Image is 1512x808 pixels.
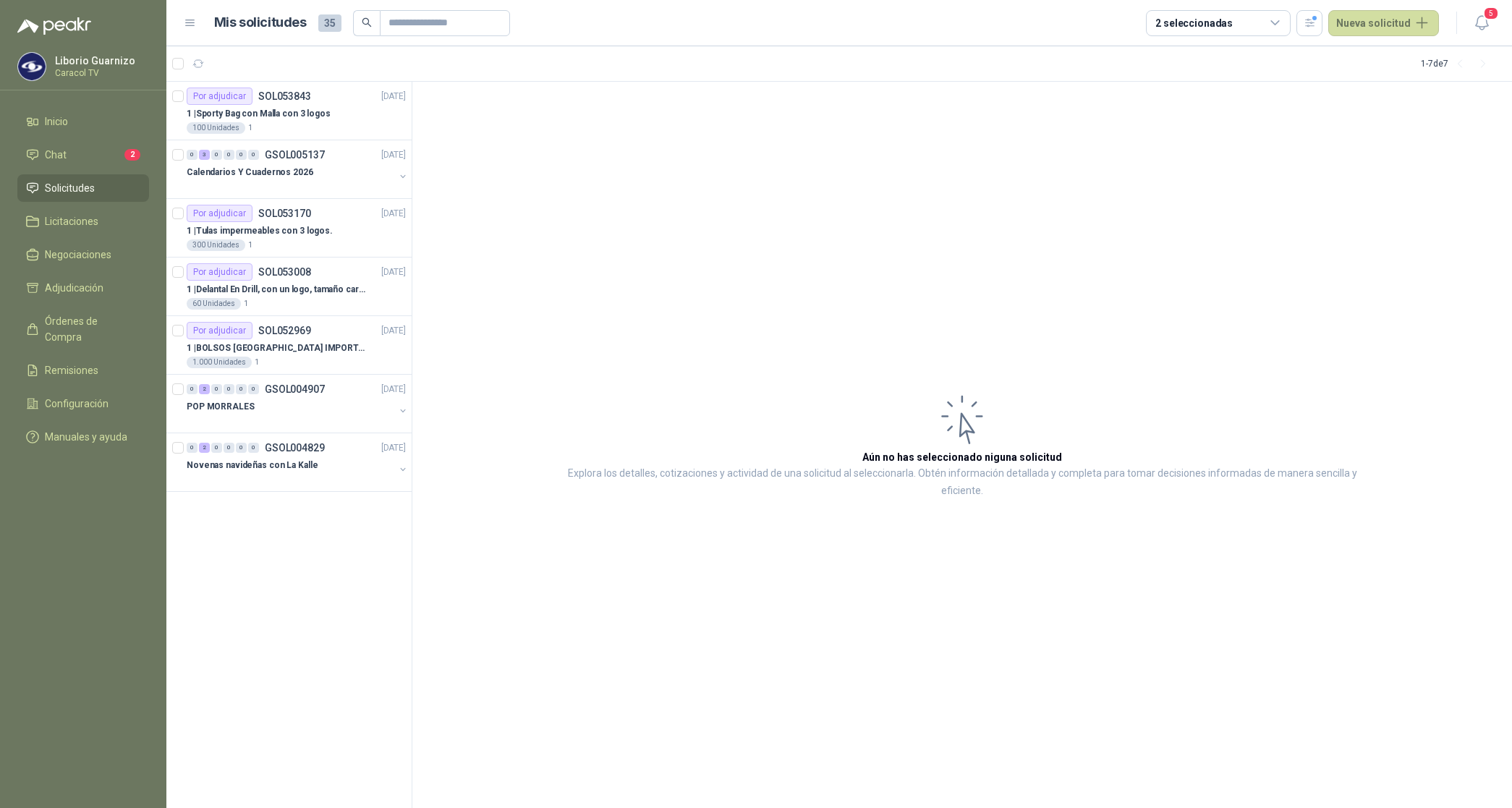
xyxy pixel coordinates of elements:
a: Licitaciones [17,208,149,235]
div: 0 [187,443,198,453]
div: 0 [187,150,198,160]
p: Liborio Guarnizo [55,56,145,66]
div: 3 [199,150,210,160]
span: Negociaciones [45,247,111,263]
span: Adjudicación [45,280,103,296]
a: 0 3 0 0 0 0 GSOL005137[DATE] Calendarios Y Cuadernos 2026 [187,146,409,192]
a: Por adjudicarSOL052969[DATE] 1 |BOLSOS [GEOGRAPHIC_DATA] IMPORTADO [GEOGRAPHIC_DATA]-397-11.000 U... [166,316,412,375]
span: Remisiones [45,362,98,378]
p: 1 [248,239,252,251]
div: 2 seleccionadas [1155,15,1233,31]
span: Inicio [45,114,68,129]
div: Por adjudicar [187,263,252,281]
p: [DATE] [381,265,406,279]
a: Solicitudes [17,174,149,202]
p: SOL053843 [258,91,311,101]
a: Órdenes de Compra [17,307,149,351]
div: 0 [248,443,259,453]
p: Calendarios Y Cuadernos 2026 [187,166,313,179]
div: 0 [236,443,247,453]
p: Explora los detalles, cotizaciones y actividad de una solicitud al seleccionarla. Obtén informaci... [557,465,1367,500]
a: Configuración [17,390,149,417]
span: search [362,17,372,27]
p: Caracol TV [55,69,145,77]
span: Licitaciones [45,213,98,229]
div: 0 [211,150,222,160]
p: 1 [255,357,259,368]
a: Chat2 [17,141,149,169]
div: 60 Unidades [187,298,241,310]
div: Por adjudicar [187,322,252,339]
a: Inicio [17,108,149,135]
p: SOL053170 [258,208,311,218]
div: 0 [224,384,234,394]
a: Por adjudicarSOL053843[DATE] 1 |Sporty Bag con Malla con 3 logos100 Unidades1 [166,82,412,140]
p: [DATE] [381,148,406,162]
h1: Mis solicitudes [214,12,307,33]
p: Novenas navideñas con La Kalle [187,459,318,472]
div: 0 [248,150,259,160]
span: Configuración [45,396,109,412]
img: Logo peakr [17,17,91,35]
p: GSOL004907 [265,384,325,394]
div: 0 [224,443,234,453]
div: 0 [187,384,198,394]
div: 0 [248,384,259,394]
p: 1 [248,122,252,134]
div: 100 Unidades [187,122,245,134]
button: Nueva solicitud [1328,10,1439,36]
span: Solicitudes [45,180,95,196]
p: [DATE] [381,441,406,455]
div: 2 [199,384,210,394]
span: Manuales y ayuda [45,429,127,445]
div: 0 [236,150,247,160]
a: 0 2 0 0 0 0 GSOL004829[DATE] Novenas navideñas con La Kalle [187,439,409,485]
p: GSOL005137 [265,150,325,160]
div: 0 [224,150,234,160]
p: SOL053008 [258,267,311,277]
p: [DATE] [381,207,406,221]
p: 1 [244,298,248,310]
div: Por adjudicar [187,88,252,105]
p: [DATE] [381,324,406,338]
a: Por adjudicarSOL053170[DATE] 1 |Tulas impermeables con 3 logos.300 Unidades1 [166,199,412,258]
h3: Aún no has seleccionado niguna solicitud [862,449,1062,465]
a: 0 2 0 0 0 0 GSOL004907[DATE] POP MORRALES [187,380,409,427]
div: 0 [211,443,222,453]
span: Chat [45,147,67,163]
img: Company Logo [18,53,46,80]
div: 2 [199,443,210,453]
p: SOL052969 [258,326,311,336]
div: 1.000 Unidades [187,357,252,368]
a: Adjudicación [17,274,149,302]
p: 1 | Tulas impermeables con 3 logos. [187,224,333,238]
span: 2 [124,149,140,161]
p: GSOL004829 [265,443,325,453]
div: 0 [236,384,247,394]
span: 5 [1483,7,1499,20]
p: 1 | Delantal En Drill, con un logo, tamaño carta 1 tinta (Se envia enlacen, como referencia) [187,283,367,297]
div: 300 Unidades [187,239,245,251]
div: 1 - 7 de 7 [1421,52,1495,75]
p: POP MORRALES [187,400,255,414]
p: [DATE] [381,90,406,103]
p: 1 | BOLSOS [GEOGRAPHIC_DATA] IMPORTADO [GEOGRAPHIC_DATA]-397-1 [187,341,367,355]
a: Manuales y ayuda [17,423,149,451]
span: Órdenes de Compra [45,313,135,345]
p: 1 | Sporty Bag con Malla con 3 logos [187,107,331,121]
div: 0 [211,384,222,394]
p: [DATE] [381,383,406,396]
button: 5 [1469,10,1495,36]
div: Por adjudicar [187,205,252,222]
span: 35 [318,14,341,32]
a: Remisiones [17,357,149,384]
a: Por adjudicarSOL053008[DATE] 1 |Delantal En Drill, con un logo, tamaño carta 1 tinta (Se envia en... [166,258,412,316]
a: Negociaciones [17,241,149,268]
